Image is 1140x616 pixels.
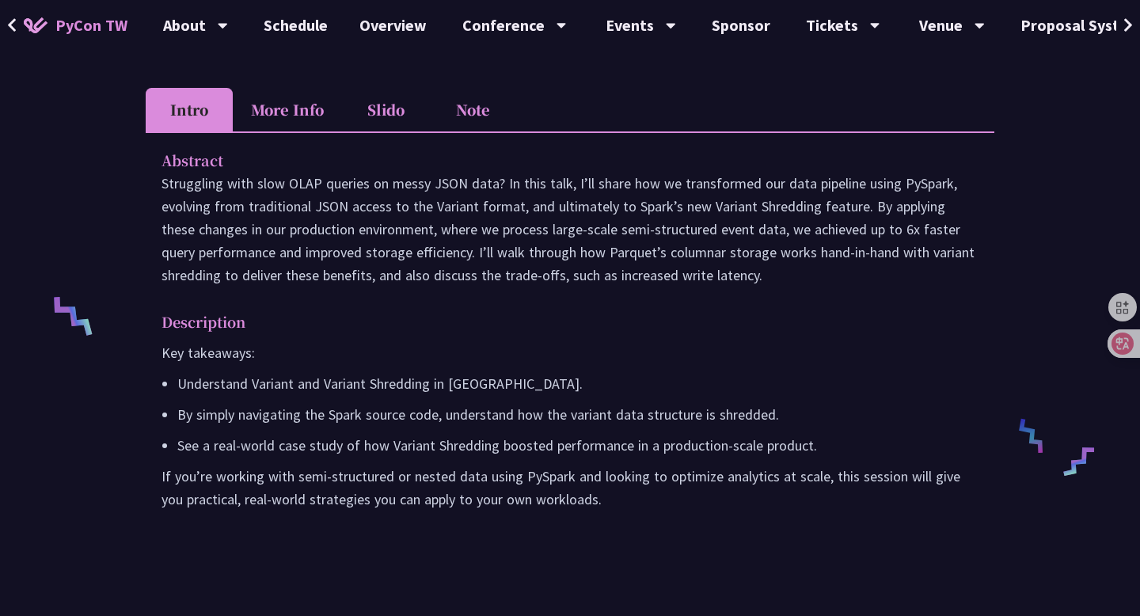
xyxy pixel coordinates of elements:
[177,372,978,395] p: Understand Variant and Variant Shredding in [GEOGRAPHIC_DATA].
[161,341,978,364] p: Key takeaways:
[161,149,947,172] p: Abstract
[233,88,342,131] li: More Info
[177,403,978,426] p: By simply navigating the Spark source code, understand how the variant data structure is shredded.
[342,88,429,131] li: Slido
[177,434,978,457] p: See a real-world case study of how Variant Shredding boosted performance in a production-scale pr...
[55,13,127,37] span: PyCon TW
[161,465,978,511] p: If you’re working with semi-structured or nested data using PySpark and looking to optimize analy...
[429,88,516,131] li: Note
[146,88,233,131] li: Intro
[24,17,47,33] img: Home icon of PyCon TW 2025
[8,6,143,45] a: PyCon TW
[161,172,978,287] p: Struggling with slow OLAP queries on messy JSON data? In this talk, I’ll share how we transformed...
[161,310,947,333] p: Description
